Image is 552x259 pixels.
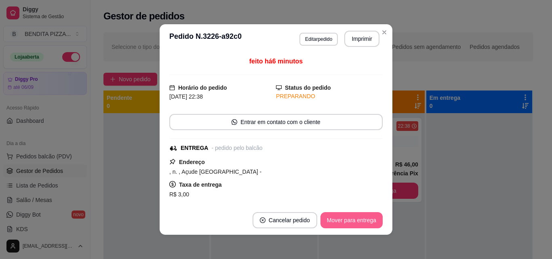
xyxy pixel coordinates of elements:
span: whats-app [232,119,237,125]
button: Close [378,26,391,39]
span: , n. , Açude [GEOGRAPHIC_DATA] - [169,168,261,175]
span: dollar [169,181,176,187]
strong: Horário do pedido [178,84,227,91]
strong: Taxa de entrega [179,181,222,188]
button: Mover para entrega [320,212,383,228]
button: close-circleCancelar pedido [253,212,317,228]
strong: Status do pedido [285,84,331,91]
span: R$ 3,00 [169,191,189,198]
button: Editarpedido [299,33,338,46]
h3: Pedido N. 3226-a92c0 [169,31,242,47]
span: desktop [276,85,282,91]
button: Copiar Endereço [248,199,303,215]
div: PREPARANDO [276,92,383,101]
span: [DATE] 22:38 [169,93,203,100]
span: pushpin [169,158,176,165]
div: ENTREGA [181,144,208,152]
button: Imprimir [344,31,379,47]
strong: Endereço [179,159,205,165]
span: calendar [169,85,175,91]
span: feito há 6 minutos [249,58,303,65]
div: - pedido pelo balcão [211,144,262,152]
button: whats-appEntrar em contato com o cliente [169,114,383,130]
span: close-circle [260,217,265,223]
